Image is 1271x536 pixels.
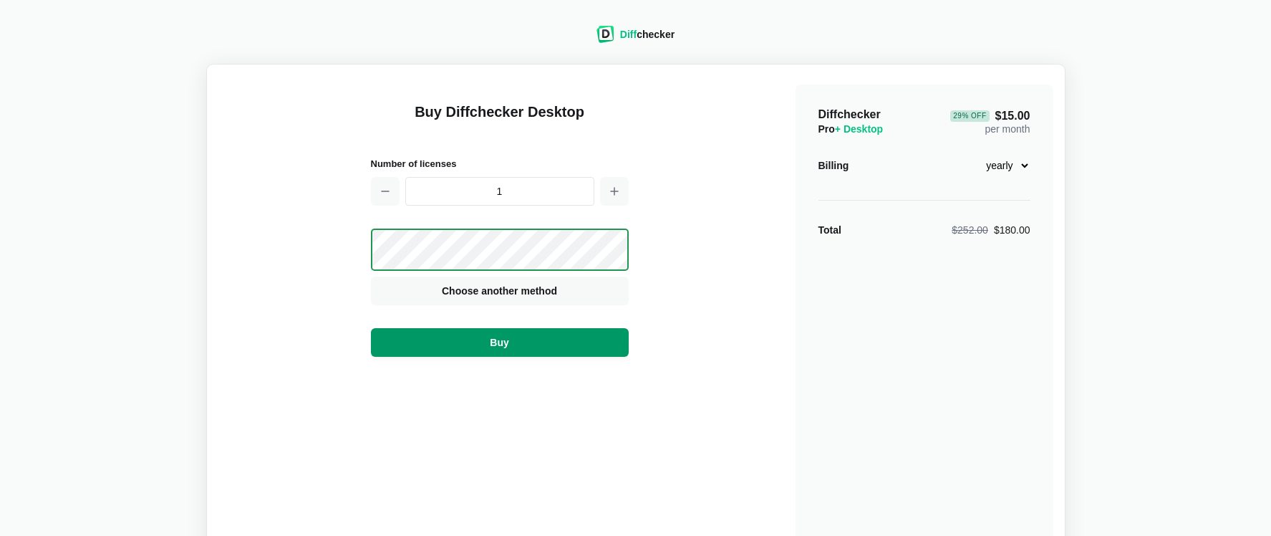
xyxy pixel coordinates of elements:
button: Buy [371,328,629,357]
div: checker [620,27,675,42]
span: + Desktop [835,123,883,135]
div: 29 % Off [950,110,989,122]
span: Pro [818,123,884,135]
h1: Buy Diffchecker Desktop [371,102,629,139]
span: Diffchecker [818,108,881,120]
div: per month [950,107,1030,136]
span: $15.00 [950,110,1030,122]
img: Diffchecker logo [596,26,614,43]
span: Choose another method [439,284,560,298]
strong: Total [818,224,841,236]
input: 1 [405,177,594,206]
span: Buy [487,335,511,350]
div: Billing [818,158,849,173]
button: Choose another method [371,277,629,305]
span: $252.00 [952,224,988,236]
div: $180.00 [952,223,1030,237]
a: Diffchecker logoDiffchecker [596,34,675,45]
h2: Number of licenses [371,156,629,171]
span: Diff [620,29,637,40]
